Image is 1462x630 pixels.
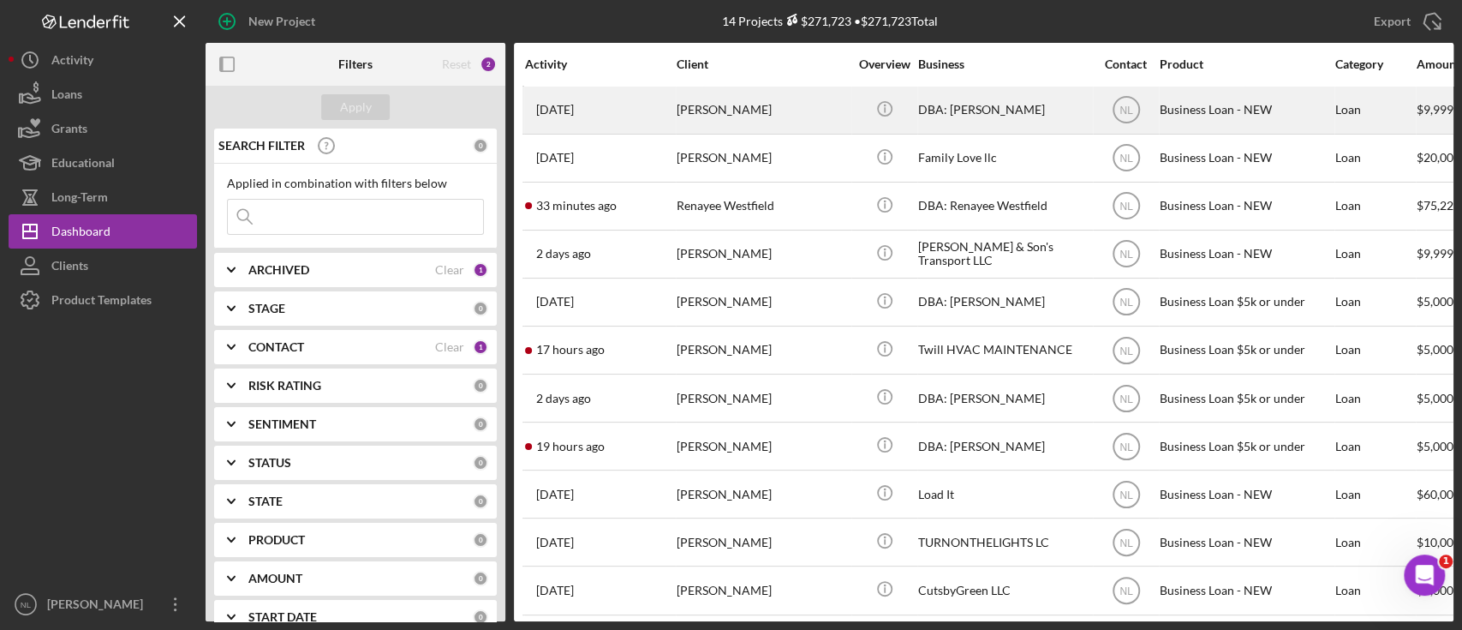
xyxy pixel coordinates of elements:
[473,339,488,355] div: 1
[918,231,1089,277] div: [PERSON_NAME] & Son's Transport LLC
[9,214,197,249] button: Dashboard
[918,471,1089,517] div: Load It
[248,263,309,277] b: ARCHIVED
[1335,327,1415,373] div: Loan
[248,572,302,585] b: AMOUNT
[1119,441,1133,453] text: NL
[1119,105,1133,117] text: NL
[852,57,916,71] div: Overview
[340,94,372,120] div: Apply
[918,183,1089,229] div: DBA: Renayee Westfield
[1160,231,1331,277] div: Business Loan - NEW
[918,327,1089,373] div: Twill HVAC MAINTENANCE
[1417,294,1453,309] span: $5,000
[536,199,617,213] time: 2025-10-08 15:23
[248,340,304,354] b: CONTACT
[248,533,305,547] b: PRODUCT
[9,180,197,214] button: Long-Term
[536,488,574,501] time: 2025-10-01 23:35
[1417,391,1453,405] span: $5,000
[9,43,197,77] button: Activity
[918,279,1089,325] div: DBA: [PERSON_NAME]
[918,567,1089,613] div: CutsbyGreen LLC
[248,379,321,393] b: RISK RATING
[51,77,82,116] div: Loans
[435,340,464,354] div: Clear
[206,4,332,39] button: New Project
[1374,4,1411,39] div: Export
[1119,585,1133,597] text: NL
[677,327,848,373] div: [PERSON_NAME]
[1160,471,1331,517] div: Business Loan - NEW
[1439,555,1453,568] span: 1
[9,249,197,283] button: Clients
[918,135,1089,181] div: Family Love llc
[1417,342,1453,357] span: $5,000
[677,135,848,181] div: [PERSON_NAME]
[9,77,197,111] button: Loans
[1335,423,1415,469] div: Loan
[51,283,152,321] div: Product Templates
[918,519,1089,565] div: TURNONTHELIGHTS LC
[1119,201,1133,213] text: NL
[677,231,848,277] div: [PERSON_NAME]
[1357,4,1453,39] button: Export
[677,471,848,517] div: [PERSON_NAME]
[536,343,605,357] time: 2025-10-07 23:05
[783,14,851,28] div: $271,723
[1335,87,1415,133] div: Loan
[1335,519,1415,565] div: Loan
[9,283,197,317] button: Product Templates
[1335,375,1415,421] div: Loan
[1094,57,1158,71] div: Contact
[536,536,574,549] time: 2025-09-04 15:13
[9,111,197,146] button: Grants
[51,146,115,184] div: Educational
[321,94,390,120] button: Apply
[1119,153,1133,165] text: NL
[1119,297,1133,309] text: NL
[51,43,93,81] div: Activity
[1119,249,1133,261] text: NL
[536,151,574,165] time: 2025-09-24 22:38
[918,57,1089,71] div: Business
[1160,327,1331,373] div: Business Loan $5k or under
[9,587,197,621] button: NL[PERSON_NAME]
[51,180,108,219] div: Long-Term
[473,455,488,471] div: 0
[442,57,471,71] div: Reset
[1335,57,1415,71] div: Category
[677,519,848,565] div: [PERSON_NAME]
[1160,567,1331,613] div: Business Loan - NEW
[1335,135,1415,181] div: Loan
[722,14,938,28] div: 14 Projects • $271,723 Total
[1417,246,1453,261] span: $9,999
[918,423,1089,469] div: DBA: [PERSON_NAME]
[536,247,591,261] time: 2025-10-06 17:14
[43,587,154,626] div: [PERSON_NAME]
[473,378,488,393] div: 0
[21,600,32,609] text: NL
[51,111,87,150] div: Grants
[536,103,574,117] time: 2025-04-09 17:21
[1417,487,1460,501] span: $60,000
[1160,423,1331,469] div: Business Loan $5k or under
[1417,439,1453,453] span: $5,000
[536,440,605,453] time: 2025-10-07 20:33
[435,263,464,277] div: Clear
[338,57,373,71] b: Filters
[473,494,488,509] div: 0
[9,146,197,180] button: Educational
[677,183,848,229] div: Renayee Westfield
[218,139,305,153] b: SEARCH FILTER
[1160,183,1331,229] div: Business Loan - NEW
[1160,135,1331,181] div: Business Loan - NEW
[536,295,574,309] time: 2025-10-01 02:36
[1335,567,1415,613] div: Loan
[536,392,591,405] time: 2025-10-06 19:09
